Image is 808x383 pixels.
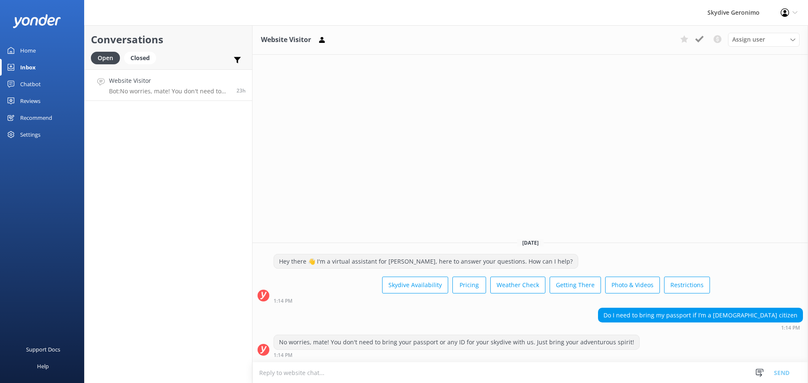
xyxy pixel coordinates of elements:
a: Website VisitorBot:No worries, mate! You don't need to bring your passport or any ID for your sky... [85,69,252,101]
a: Open [91,53,124,62]
span: [DATE] [517,239,544,246]
div: Assign User [728,33,800,46]
a: Closed [124,53,160,62]
span: Oct 13 2025 01:14pm (UTC +08:00) Australia/Perth [237,87,246,94]
div: Do I need to bring my passport if I’m a [DEMOGRAPHIC_DATA] citizen [598,308,803,322]
div: Closed [124,52,156,64]
button: Photo & Videos [605,277,660,293]
h2: Conversations [91,32,246,48]
div: No worries, mate! You don't need to bring your passport or any ID for your skydive with us. Just ... [274,335,639,349]
button: Weather Check [490,277,545,293]
div: Oct 13 2025 01:14pm (UTC +08:00) Australia/Perth [598,325,803,330]
p: Bot: No worries, mate! You don't need to bring your passport or any ID for your skydive with us. ... [109,87,230,95]
div: Open [91,52,120,64]
div: Recommend [20,109,52,126]
img: yonder-white-logo.png [13,14,61,28]
button: Restrictions [664,277,710,293]
button: Skydive Availability [382,277,448,293]
h4: Website Visitor [109,76,230,85]
div: Inbox [20,59,36,76]
button: Pricing [452,277,486,293]
button: Getting There [550,277,601,293]
strong: 1:14 PM [274,353,292,358]
div: Oct 13 2025 01:14pm (UTC +08:00) Australia/Perth [274,298,710,304]
strong: 1:14 PM [274,298,292,304]
div: Settings [20,126,40,143]
div: Support Docs [26,341,60,358]
div: Help [37,358,49,375]
span: Assign user [732,35,765,44]
strong: 1:14 PM [781,325,800,330]
div: Oct 13 2025 01:14pm (UTC +08:00) Australia/Perth [274,352,640,358]
div: Home [20,42,36,59]
div: Hey there 👋 I'm a virtual assistant for [PERSON_NAME], here to answer your questions. How can I h... [274,254,578,269]
div: Reviews [20,92,40,109]
div: Chatbot [20,76,41,92]
h3: Website Visitor [261,34,311,45]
